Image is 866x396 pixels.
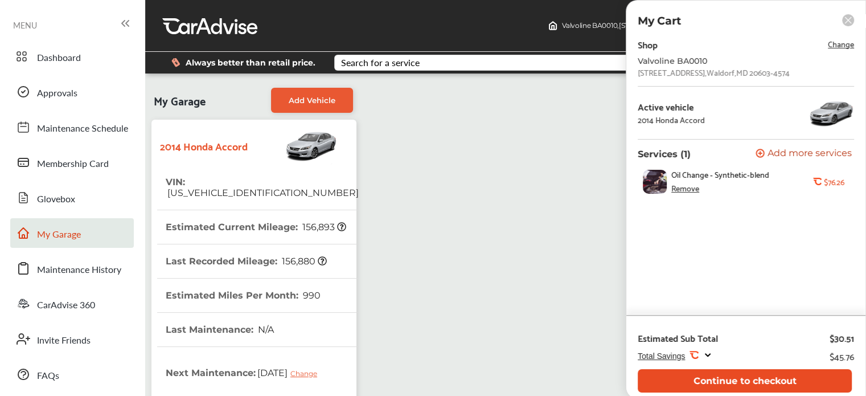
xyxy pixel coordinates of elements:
span: Change [828,37,854,50]
span: [DATE] [256,358,326,387]
div: Active vehicle [638,101,705,112]
th: VIN : [166,165,359,210]
span: CarAdvise 360 [37,298,95,313]
a: Add more services [756,149,854,160]
div: 2014 Honda Accord [638,115,705,124]
span: Maintenance History [37,263,121,277]
img: Vehicle [248,125,338,165]
th: Last Recorded Mileage : [166,244,327,278]
div: [STREET_ADDRESS] , Waldorf , MD 20603-4574 [638,68,790,77]
span: N/A [256,324,274,335]
span: Maintenance Schedule [37,121,128,136]
a: CarAdvise 360 [10,289,134,319]
div: Estimated Sub Total [638,332,718,344]
span: Add more services [768,149,852,160]
a: Membership Card [10,148,134,177]
span: [US_VEHICLE_IDENTIFICATION_NUMBER] [166,187,359,198]
span: Valvoline BA0010 , [STREET_ADDRESS] Waldorf , MD 20603-4574 [562,21,765,30]
span: FAQs [37,369,59,383]
a: Dashboard [10,42,134,71]
img: oil-change-thumb.jpg [643,170,667,194]
a: Glovebox [10,183,134,213]
th: Last Maintenance : [166,313,274,346]
span: Dashboard [37,51,81,66]
div: Shop [638,36,658,52]
a: My Garage [10,218,134,248]
span: Oil Change - Synthetic-blend [671,170,769,179]
strong: 2014 Honda Accord [160,137,248,154]
p: Services (1) [638,149,691,160]
a: Add Vehicle [271,88,353,113]
a: Maintenance Schedule [10,112,134,142]
span: Glovebox [37,192,75,207]
span: My Garage [154,88,206,113]
th: Estimated Current Mileage : [166,210,346,244]
p: My Cart [638,14,681,27]
b: $76.26 [824,177,844,186]
span: My Garage [37,227,81,242]
div: $30.51 [830,332,854,344]
img: header-home-logo.8d720a4f.svg [548,21,557,30]
div: Search for a service [341,58,420,67]
a: Maintenance History [10,254,134,283]
span: Membership Card [37,157,109,172]
th: Estimated Miles Per Month : [166,279,321,312]
img: 9112_st0640_046.jpg [808,96,854,130]
span: Approvals [37,86,77,101]
button: Continue to checkout [638,369,852,393]
a: Invite Friends [10,324,134,354]
span: Add Vehicle [289,96,335,105]
div: Remove [671,183,699,193]
span: Always better than retail price. [186,59,315,67]
span: MENU [13,21,37,30]
span: Invite Friends [37,333,91,348]
a: Approvals [10,77,134,107]
div: $45.76 [830,348,854,364]
div: Change [290,369,323,378]
span: 156,893 [301,222,346,232]
button: Add more services [756,149,852,160]
span: 990 [301,290,321,301]
div: Valvoline BA0010 [638,56,820,66]
a: FAQs [10,360,134,389]
span: Total Savings [638,352,685,361]
span: 156,880 [280,256,327,267]
img: dollor_label_vector.a70140d1.svg [171,58,180,67]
